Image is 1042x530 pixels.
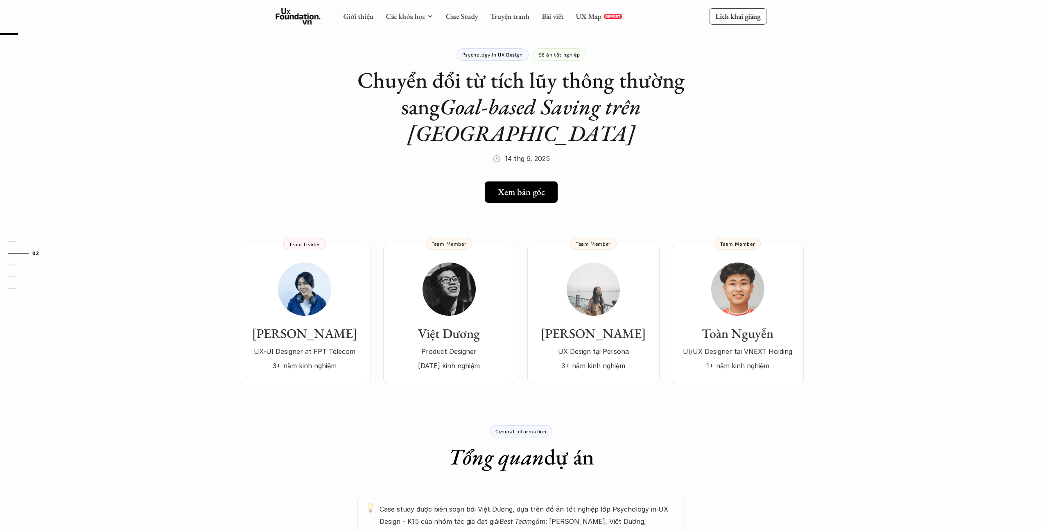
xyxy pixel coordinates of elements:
p: Psychology in UX Design [462,52,523,57]
a: Toàn NguyễnUI/UX Designer tại VNEXT Holding1+ năm kinh nghiệmTeam Member [672,244,804,384]
p: UX-UI Designer at FPT Telecom [247,345,363,358]
p: General Information [495,428,546,434]
p: [DATE] kinh nghiệm [391,360,507,372]
p: Team Member [432,241,467,247]
h3: [PERSON_NAME] [536,326,651,341]
a: 02 [8,248,47,258]
em: Tổng quan [448,442,544,471]
p: 3+ năm kinh nghiệm [536,360,651,372]
strong: 02 [32,250,39,256]
a: Lịch khai giảng [709,8,767,24]
a: Việt DươngProduct Designer[DATE] kinh nghiệmTeam Member [383,244,515,384]
em: Goal-based Saving trên [GEOGRAPHIC_DATA] [407,92,646,147]
p: Team Member [720,241,755,247]
p: REPORT [605,14,620,19]
a: Truyện tranh [490,11,529,21]
h3: Việt Dương [391,326,507,341]
p: 3+ năm kinh nghiệm [247,360,363,372]
h5: Xem bản gốc [498,187,545,197]
p: Đồ án tốt nghiệp [538,52,580,57]
a: Xem bản gốc [485,181,558,203]
p: 1+ năm kinh nghiệm [680,360,796,372]
p: Lịch khai giảng [715,11,760,21]
a: Bài viết [542,11,563,21]
h1: dự án [448,444,594,470]
a: UX Map [576,11,601,21]
h3: Toàn Nguyễn [680,326,796,341]
p: UX Design tại Persona [536,345,651,358]
p: Team Member [576,241,611,247]
a: Giới thiệu [343,11,373,21]
h1: Chuyển đổi từ tích lũy thông thường sang [357,67,685,146]
p: Team Leader [289,241,321,247]
a: Case Study [445,11,478,21]
a: Các khóa học [386,11,425,21]
em: Best Team [500,517,532,525]
p: UI/UX Designer tại VNEXT Holding [680,345,796,358]
a: [PERSON_NAME]UX-UI Designer at FPT Telecom3+ năm kinh nghiệmTeam Leader [239,244,371,384]
p: Product Designer [391,345,507,358]
p: 🕔 14 thg 6, 2025 [493,152,550,165]
a: [PERSON_NAME]UX Design tại Persona3+ năm kinh nghiệmTeam Member [527,244,660,384]
h3: [PERSON_NAME] [247,326,363,341]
